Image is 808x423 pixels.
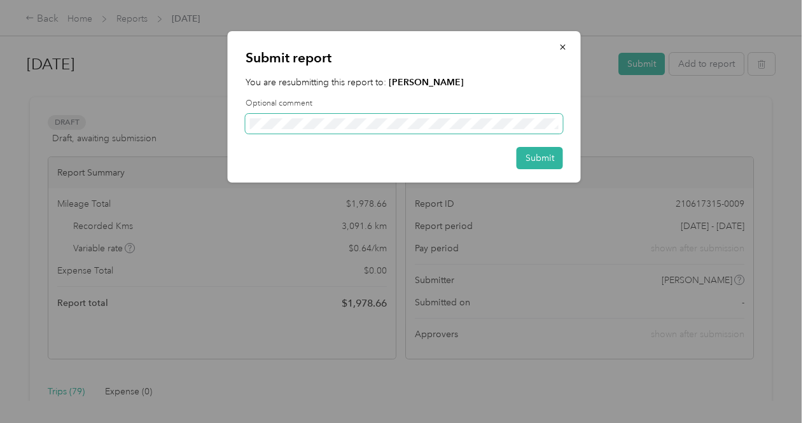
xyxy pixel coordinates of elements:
p: Submit report [246,49,563,67]
label: Optional comment [246,98,563,109]
iframe: Everlance-gr Chat Button Frame [737,352,808,423]
strong: [PERSON_NAME] [389,77,464,88]
button: Submit [517,147,563,169]
p: You are resubmitting this report to: [246,76,563,89]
